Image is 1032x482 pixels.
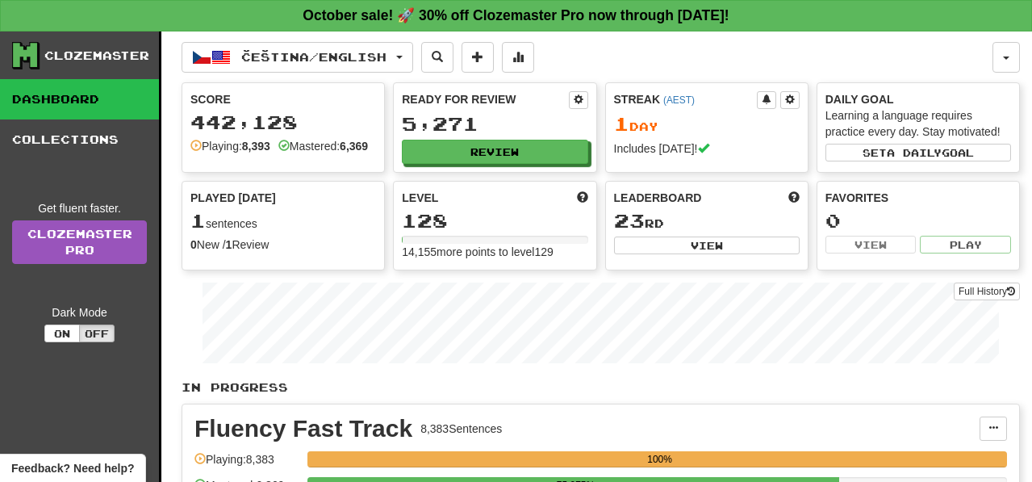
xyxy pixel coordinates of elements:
[190,91,376,107] div: Score
[190,237,376,253] div: New / Review
[954,283,1020,300] button: Full History
[402,140,587,164] button: Review
[190,211,376,232] div: sentences
[182,42,413,73] button: Čeština/English
[182,379,1020,396] p: In Progress
[12,304,147,321] div: Dark Mode
[614,91,757,107] div: Streak
[614,237,800,254] button: View
[825,107,1011,140] div: Learning a language requires practice every day. Stay motivated!
[614,114,800,135] div: Day
[190,138,270,154] div: Playing:
[340,140,368,153] strong: 6,369
[12,200,147,216] div: Get fluent faster.
[190,112,376,132] div: 442,128
[194,451,299,478] div: Playing: 8,383
[614,211,800,232] div: rd
[402,211,587,231] div: 128
[402,114,587,134] div: 5,271
[278,138,368,154] div: Mastered:
[402,244,587,260] div: 14,155 more points to level 129
[242,140,270,153] strong: 8,393
[825,236,917,254] button: View
[887,147,942,158] span: a daily
[402,190,438,206] span: Level
[79,325,115,342] button: Off
[825,91,1011,107] div: Daily Goal
[614,190,702,206] span: Leaderboard
[462,42,494,73] button: Add sentence to collection
[788,190,800,206] span: This week in points, UTC
[420,421,502,437] div: 8,383 Sentences
[825,190,1011,206] div: Favorites
[920,236,1011,254] button: Play
[190,209,206,232] span: 1
[312,451,1007,467] div: 100%
[663,94,695,106] a: (AEST)
[502,42,534,73] button: More stats
[825,144,1011,161] button: Seta dailygoal
[421,42,453,73] button: Search sentences
[11,460,134,476] span: Open feedback widget
[190,190,276,206] span: Played [DATE]
[241,50,386,64] span: Čeština / English
[402,91,568,107] div: Ready for Review
[614,140,800,157] div: Includes [DATE]!
[44,48,149,64] div: Clozemaster
[577,190,588,206] span: Score more points to level up
[194,417,412,441] div: Fluency Fast Track
[226,238,232,251] strong: 1
[44,325,80,342] button: On
[825,211,1011,231] div: 0
[303,7,729,23] strong: October sale! 🚀 30% off Clozemaster Pro now through [DATE]!
[614,209,645,232] span: 23
[190,238,197,251] strong: 0
[12,220,147,264] a: ClozemasterPro
[614,112,629,135] span: 1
